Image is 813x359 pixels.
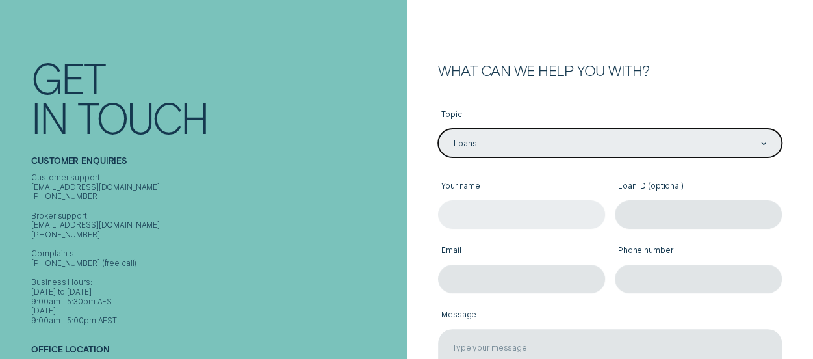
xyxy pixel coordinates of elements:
[615,239,782,265] label: Phone number
[31,156,402,173] h2: Customer Enquiries
[31,173,402,326] div: Customer support [EMAIL_ADDRESS][DOMAIN_NAME] [PHONE_NUMBER] Broker support [EMAIL_ADDRESS][DOMAI...
[31,57,105,97] div: Get
[438,239,605,265] label: Email
[31,97,67,137] div: In
[438,303,782,329] label: Message
[615,174,782,200] label: Loan ID (optional)
[438,103,782,129] label: Topic
[77,97,207,137] div: Touch
[438,64,782,78] h2: What can we help you with?
[438,174,605,200] label: Your name
[454,139,476,149] div: Loans
[31,57,402,137] h1: Get In Touch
